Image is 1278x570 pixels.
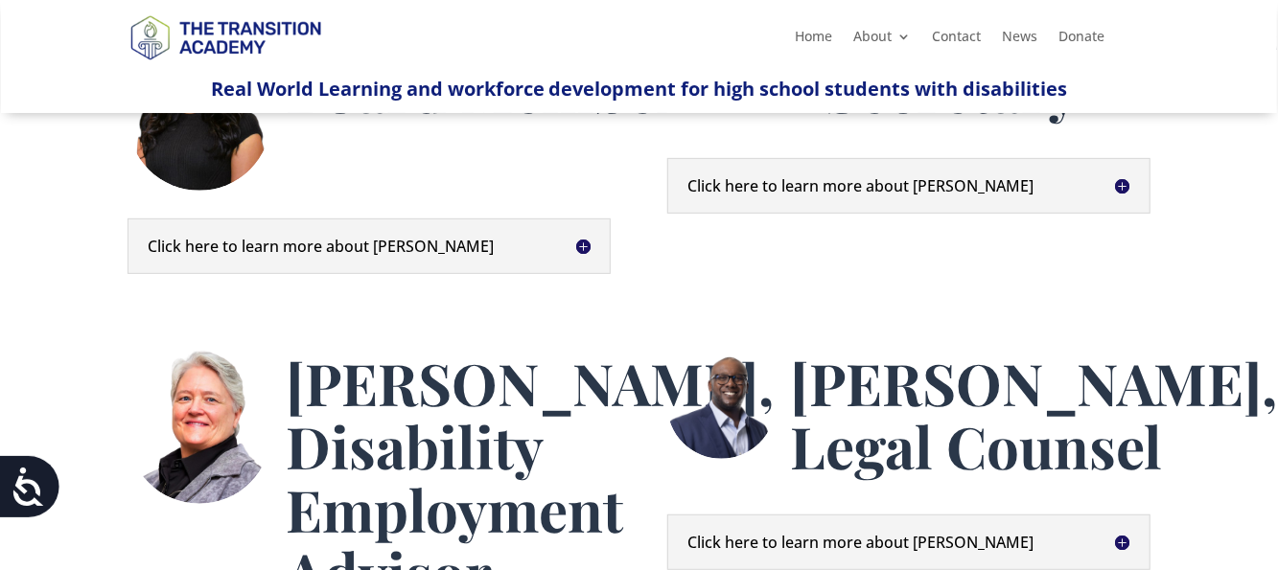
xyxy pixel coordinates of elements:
a: Logo-Noticias [122,57,329,75]
a: Home [796,30,833,51]
a: Contact [933,30,982,51]
span: [PERSON_NAME], Legal Counsel [790,344,1278,484]
span: Real World Learning and workforce development for high school students with disabilities [211,76,1068,102]
h5: Click here to learn more about [PERSON_NAME] [687,535,1130,550]
a: Donate [1059,30,1105,51]
h5: Click here to learn more about [PERSON_NAME] [148,239,591,254]
a: News [1003,30,1038,51]
img: TTA Brand_TTA Primary Logo_Horizontal_Light BG [122,3,329,71]
h5: Click here to learn more about [PERSON_NAME] [687,178,1130,194]
a: About [854,30,912,51]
